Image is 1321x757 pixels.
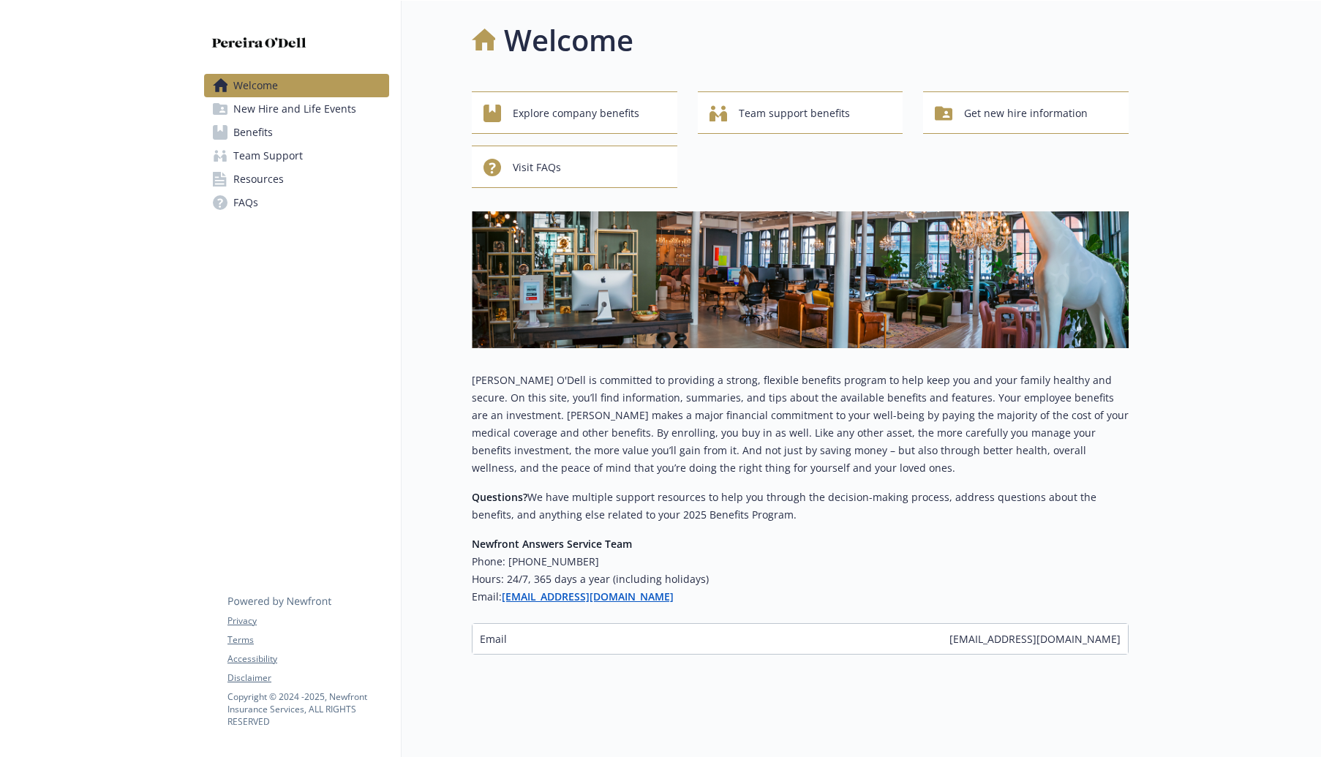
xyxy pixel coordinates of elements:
h6: Hours: 24/7, 365 days a year (including holidays)​ [472,570,1129,588]
a: Benefits [204,121,389,144]
a: Resources [204,167,389,191]
span: Explore company benefits [513,99,639,127]
span: Email [480,631,507,647]
p: [PERSON_NAME] O'Dell is committed to providing a strong, flexible benefits program to help keep y... [472,372,1129,477]
span: FAQs [233,191,258,214]
a: Disclaimer [227,671,388,685]
strong: Newfront Answers Service Team [472,537,632,551]
span: Resources [233,167,284,191]
button: Team support benefits [698,91,903,134]
a: Terms [227,633,388,647]
a: Privacy [227,614,388,628]
a: New Hire and Life Events [204,97,389,121]
span: Visit FAQs [513,154,561,181]
button: Get new hire information [923,91,1129,134]
p: We have multiple support resources to help you through the decision-making process, address quest... [472,489,1129,524]
a: FAQs [204,191,389,214]
a: Accessibility [227,652,388,666]
button: Explore company benefits [472,91,677,134]
span: [EMAIL_ADDRESS][DOMAIN_NAME] [949,631,1121,647]
a: [EMAIL_ADDRESS][DOMAIN_NAME] [502,590,674,603]
a: Welcome [204,74,389,97]
a: Team Support [204,144,389,167]
img: overview page banner [472,211,1129,348]
span: Welcome [233,74,278,97]
span: New Hire and Life Events [233,97,356,121]
button: Visit FAQs [472,146,677,188]
span: Get new hire information [964,99,1088,127]
span: Team Support [233,144,303,167]
p: Copyright © 2024 - 2025 , Newfront Insurance Services, ALL RIGHTS RESERVED [227,690,388,728]
h1: Welcome [504,18,633,62]
span: Benefits [233,121,273,144]
h6: Phone: [PHONE_NUMBER] [472,553,1129,570]
h6: Email: [472,588,1129,606]
span: Team support benefits [739,99,850,127]
strong: Questions? [472,490,527,504]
